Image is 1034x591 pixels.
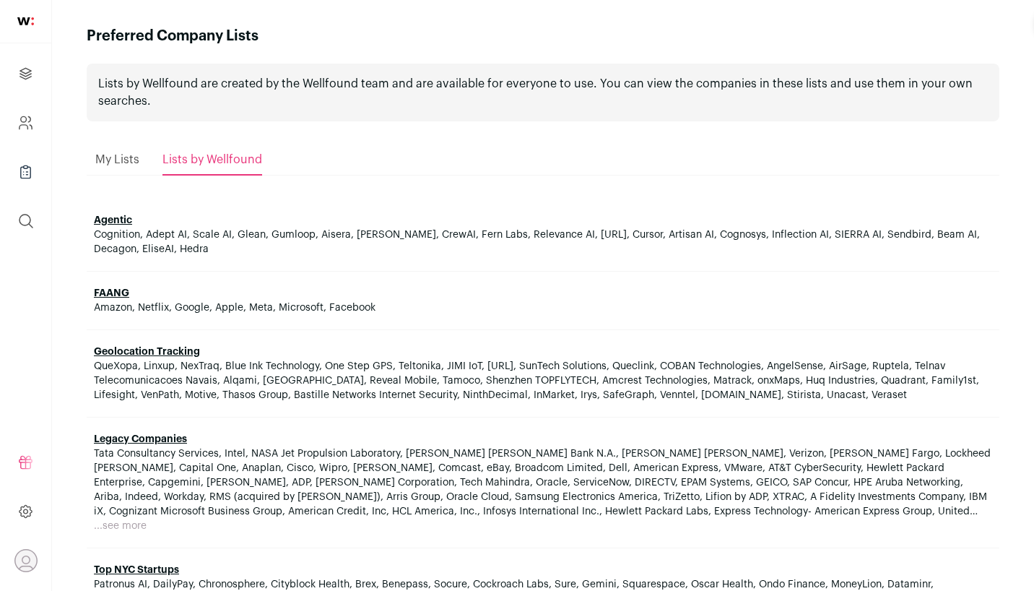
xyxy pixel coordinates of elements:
span: My Lists [95,154,139,165]
a: Company Lists [9,155,43,189]
a: My Lists [95,145,139,174]
a: FAANG [94,288,129,298]
a: Geolocation Tracking [94,347,200,357]
a: Top NYC Startups [94,565,179,575]
p: Lists by Wellfound are created by the Wellfound team and are available for everyone to use. You c... [98,75,988,110]
h1: Preferred Company Lists [87,26,258,46]
img: wellfound-shorthand-0d5821cbd27db2630d0214b213865d53afaa358527fdda9d0ea32b1df1b89c2c.svg [17,17,34,25]
span: Lists by Wellfound [162,154,262,165]
span: Amazon, Netflix, Google, Apple, Meta, Microsoft, Facebook [94,303,375,313]
button: ...see more [94,519,147,533]
span: QueXopa, Linxup, NexTraq, Blue Ink Technology, One Step GPS, Teltonika, JIMI IoT, [URL], SunTech ... [94,361,979,400]
a: Company and ATS Settings [9,105,43,140]
button: Open dropdown [14,549,38,572]
span: Cognition, Adept AI, Scale AI, Glean, Gumloop, Aisera, [PERSON_NAME], CrewAI, Fern Labs, Relevanc... [94,230,980,254]
a: Projects [9,56,43,91]
a: Legacy Companies [94,434,187,444]
span: Tata Consultancy Services, Intel, NASA Jet Propulsion Laboratory, [PERSON_NAME] [PERSON_NAME] Ban... [94,447,992,519]
a: Agentic [94,215,132,225]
